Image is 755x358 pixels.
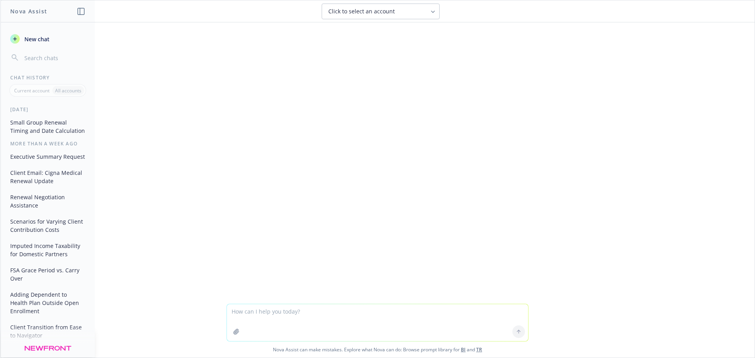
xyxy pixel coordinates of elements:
button: Client Email: Cigna Medical Renewal Update [7,166,88,187]
button: New chat [7,32,88,46]
button: Click to select an account [322,4,440,19]
span: New chat [23,35,50,43]
input: Search chats [23,52,85,63]
button: FSA Grace Period vs. Carry Over [7,264,88,285]
p: Current account [14,87,50,94]
button: Executive Summary Request [7,150,88,163]
button: Small Group Renewal Timing and Date Calculation [7,116,88,137]
p: All accounts [55,87,81,94]
h1: Nova Assist [10,7,47,15]
div: [DATE] [1,106,95,113]
button: Client Transition from Ease to Navigator [7,321,88,342]
div: Chat History [1,74,95,81]
button: Renewal Negotiation Assistance [7,191,88,212]
button: Imputed Income Taxability for Domestic Partners [7,239,88,261]
span: Nova Assist can make mistakes. Explore what Nova can do: Browse prompt library for and [4,341,751,358]
div: More than a week ago [1,140,95,147]
a: TR [476,346,482,353]
a: BI [461,346,466,353]
button: Scenarios for Varying Client Contribution Costs [7,215,88,236]
button: Adding Dependent to Health Plan Outside Open Enrollment [7,288,88,318]
span: Click to select an account [328,7,395,15]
